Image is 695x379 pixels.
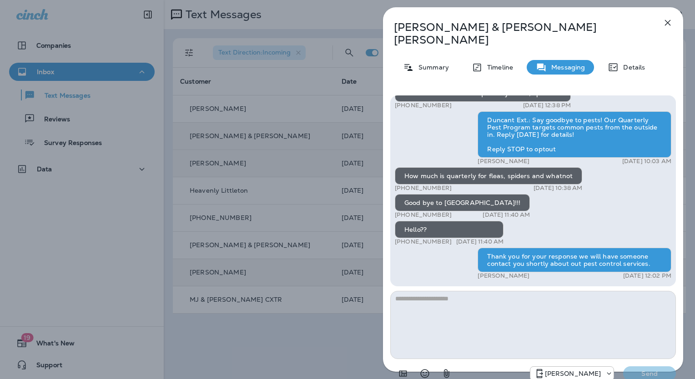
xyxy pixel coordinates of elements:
[478,248,671,272] div: Thank you for your response we will have someone contact you shortly about out pest control servi...
[456,238,504,245] p: [DATE] 11:40 AM
[395,221,504,238] div: Hello??
[523,102,571,109] p: [DATE] 12:38 PM
[394,21,642,46] p: [PERSON_NAME] & [PERSON_NAME] [PERSON_NAME]
[534,185,582,192] p: [DATE] 10:38 AM
[622,158,671,165] p: [DATE] 10:03 AM
[395,167,582,185] div: How much is quarterly for fleas, spiders and whatnot
[483,64,513,71] p: Timeline
[395,238,452,245] p: [PHONE_NUMBER]
[395,102,452,109] p: [PHONE_NUMBER]
[619,64,645,71] p: Details
[545,370,601,377] p: [PERSON_NAME]
[623,272,671,279] p: [DATE] 12:02 PM
[530,368,614,379] div: +1 (770) 343-2465
[483,211,530,219] p: [DATE] 11:40 AM
[395,185,452,192] p: [PHONE_NUMBER]
[478,158,529,165] p: [PERSON_NAME]
[395,211,452,219] p: [PHONE_NUMBER]
[395,194,530,211] div: Good bye to [GEOGRAPHIC_DATA]!!!
[478,111,671,158] div: Duncant Ext.: Say goodbye to pests! Our Quarterly Pest Program targets common pests from the outs...
[414,64,449,71] p: Summary
[547,64,585,71] p: Messaging
[478,272,529,279] p: [PERSON_NAME]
